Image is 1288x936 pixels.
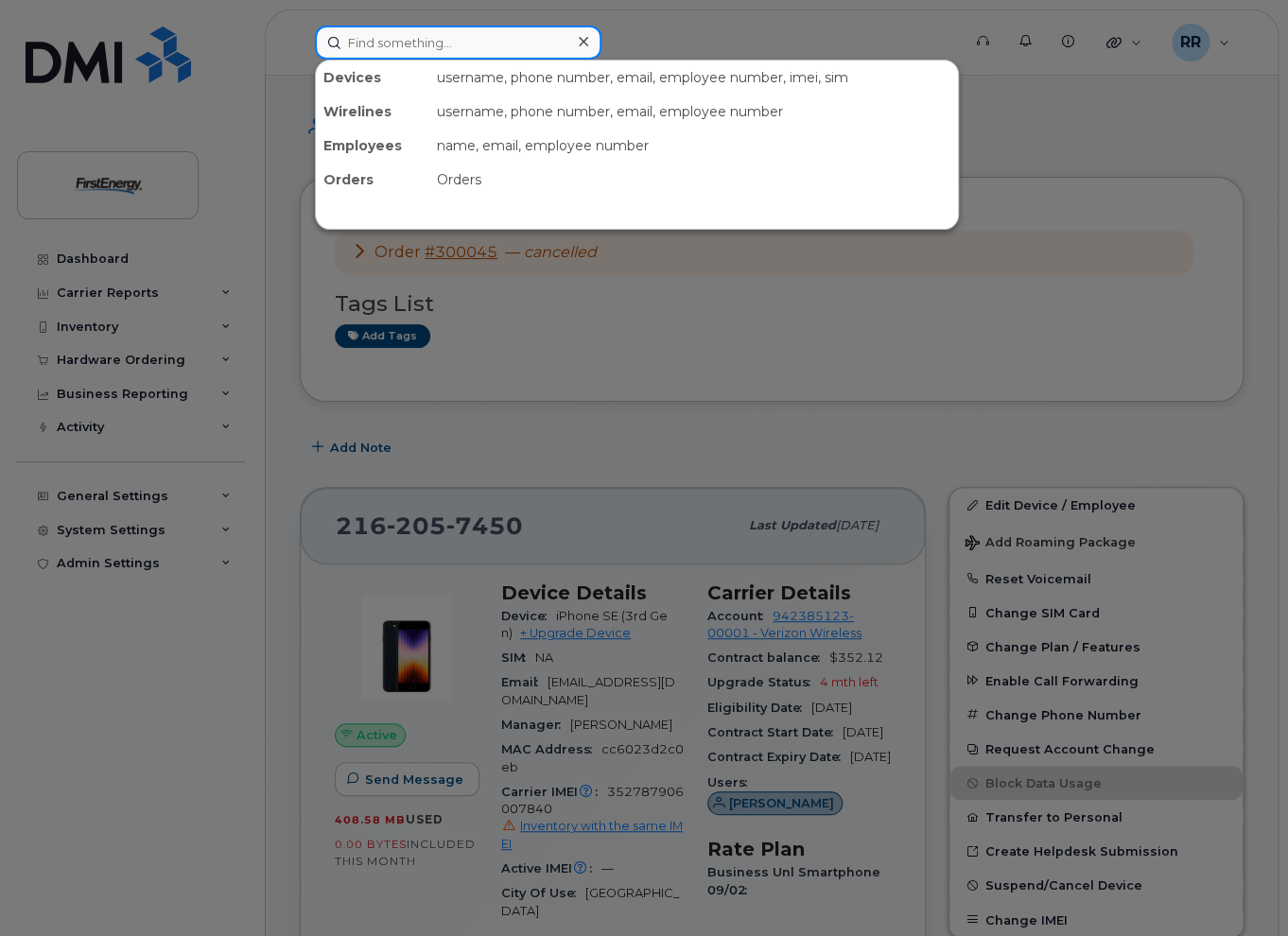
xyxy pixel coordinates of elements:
[429,129,958,163] div: name, email, employee number
[429,95,958,129] div: username, phone number, email, employee number
[316,129,429,163] div: Employees
[1206,854,1274,922] iframe: Messenger Launcher
[316,163,429,197] div: Orders
[429,61,958,95] div: username, phone number, email, employee number, imei, sim
[316,95,429,129] div: Wirelines
[316,61,429,95] div: Devices
[429,163,958,197] div: Orders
